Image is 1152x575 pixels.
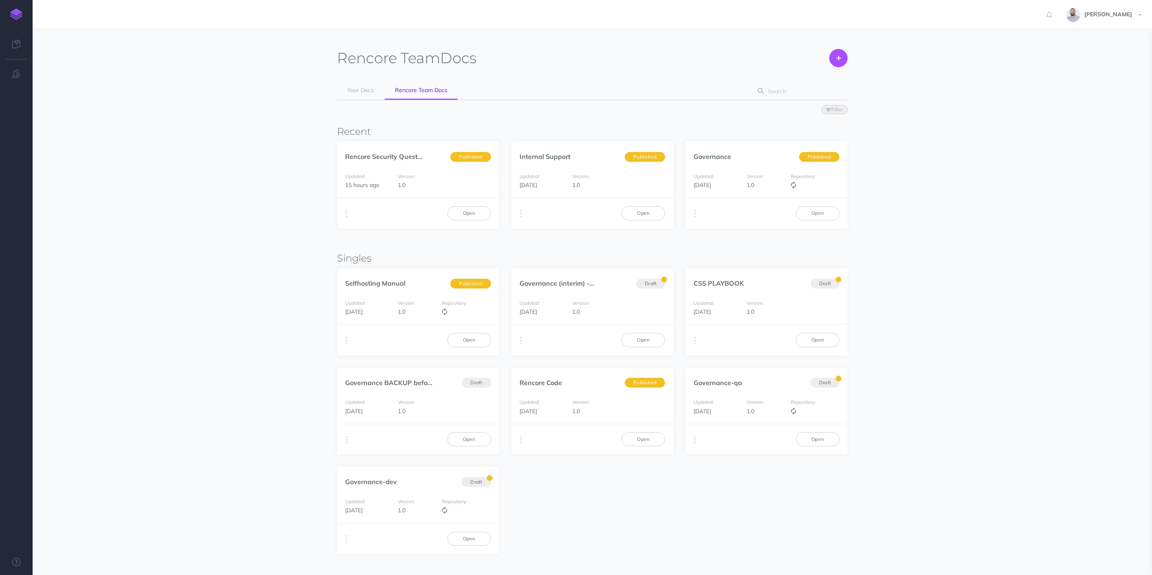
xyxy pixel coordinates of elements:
a: Open [447,333,491,347]
input: Search [765,84,835,99]
i: More actions [346,533,348,545]
span: 1.0 [747,308,754,315]
small: Repository: [442,498,467,505]
span: 1.0 [747,181,754,189]
button: Filter [822,105,848,114]
h1: Docs [337,49,476,67]
a: Rencore Team Docs [385,82,458,100]
span: 1.0 [398,408,405,415]
i: More actions [520,335,522,346]
a: Rencore Code [520,379,562,387]
a: Open [796,432,839,446]
small: Version: [572,399,590,405]
a: Governance-dev [345,478,397,486]
a: Rencore Security Quest... [345,152,423,161]
small: Version: [398,399,415,405]
small: Updated: [520,300,540,306]
small: Version: [398,173,415,179]
span: [DATE] [520,181,537,189]
span: 1.0 [572,181,580,189]
small: Updated: [345,399,366,405]
span: Rencore Team [337,49,440,67]
small: Updated: [694,399,714,405]
span: [DATE] [694,408,711,415]
small: Updated: [694,173,714,179]
span: Your Docs [347,86,374,94]
img: logo-mark.svg [10,9,22,20]
small: Updated: [345,173,366,179]
small: Repository: [442,300,467,306]
small: Updated: [520,399,540,405]
small: Repository: [791,173,816,179]
small: Updated: [345,498,366,505]
span: [DATE] [694,308,711,315]
a: Governance-qa [694,379,742,387]
a: Open [621,432,665,446]
span: 15 hours ago [345,181,379,189]
a: Open [447,206,491,220]
i: More actions [520,208,522,220]
small: Repository: [791,399,816,405]
small: Version: [747,173,764,179]
a: Open [621,206,665,220]
small: Version: [747,399,764,405]
span: 1.0 [398,308,405,315]
img: dqmYJ6zMSCra9RPGpxPUfVOofRKbTqLnhKYT2M4s.jpg [1066,8,1080,22]
a: Governance (interim) -... [520,279,594,287]
a: Open [796,206,839,220]
a: Internal Support [520,152,570,161]
small: Updated: [694,300,714,306]
i: More actions [694,208,696,220]
span: 1.0 [572,308,580,315]
small: Version: [398,300,415,306]
span: [PERSON_NAME] [1080,11,1136,18]
span: 1.0 [398,507,405,514]
a: Open [447,432,491,446]
span: [DATE] [345,308,363,315]
a: Governance [694,152,731,161]
a: CSS PLAYBOOK [694,279,744,287]
span: Rencore Team Docs [395,86,447,94]
span: 1.0 [572,408,580,415]
h3: Recent [337,126,848,137]
small: Version: [398,498,415,505]
a: Selfhosting Manual [345,279,405,287]
a: Open [621,333,665,347]
a: Governance BACKUP befo... [345,379,432,387]
span: 1.0 [747,408,754,415]
span: 1.0 [398,181,405,189]
a: Open [796,333,839,347]
small: Updated: [520,173,540,179]
span: [DATE] [345,507,363,514]
h3: Singles [337,253,848,264]
i: More actions [694,335,696,346]
a: Open [447,532,491,546]
a: Your Docs [337,82,384,99]
i: More actions [520,434,522,446]
i: More actions [346,335,348,346]
small: Updated: [345,300,366,306]
span: [DATE] [345,408,363,415]
i: More actions [694,434,696,446]
span: [DATE] [520,408,537,415]
i: More actions [346,434,348,446]
span: [DATE] [520,308,537,315]
small: Version: [747,300,764,306]
small: Version: [572,173,590,179]
span: [DATE] [694,181,711,189]
small: Version: [572,300,590,306]
i: More actions [346,208,348,220]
